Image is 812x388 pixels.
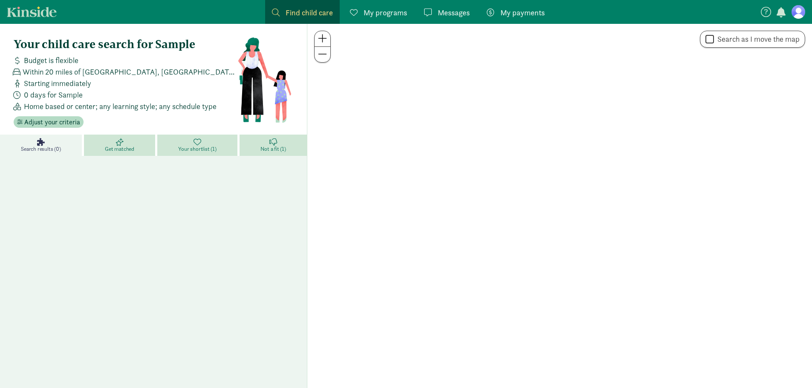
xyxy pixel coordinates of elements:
span: Search results (0) [21,146,61,152]
span: Adjust your criteria [24,117,80,127]
span: Get matched [105,146,134,152]
span: Messages [438,7,470,18]
a: Get matched [84,135,157,156]
span: Not a fit (1) [260,146,286,152]
label: Search as I move the map [714,34,800,44]
span: Your shortlist (1) [178,146,216,152]
span: My payments [500,7,545,18]
span: Home based or center; any learning style; any schedule type [24,101,217,112]
span: 0 days for Sample [24,89,83,101]
span: Budget is flexible [24,55,78,66]
span: Within 20 miles of [GEOGRAPHIC_DATA], [GEOGRAPHIC_DATA] 04268 [23,66,237,78]
span: Starting immediately [24,78,91,89]
a: Kinside [7,6,57,17]
a: Not a fit (1) [240,135,307,156]
span: My programs [364,7,407,18]
span: Find child care [286,7,333,18]
button: Adjust your criteria [14,116,84,128]
a: Your shortlist (1) [157,135,240,156]
h4: Your child care search for Sample [14,37,237,51]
